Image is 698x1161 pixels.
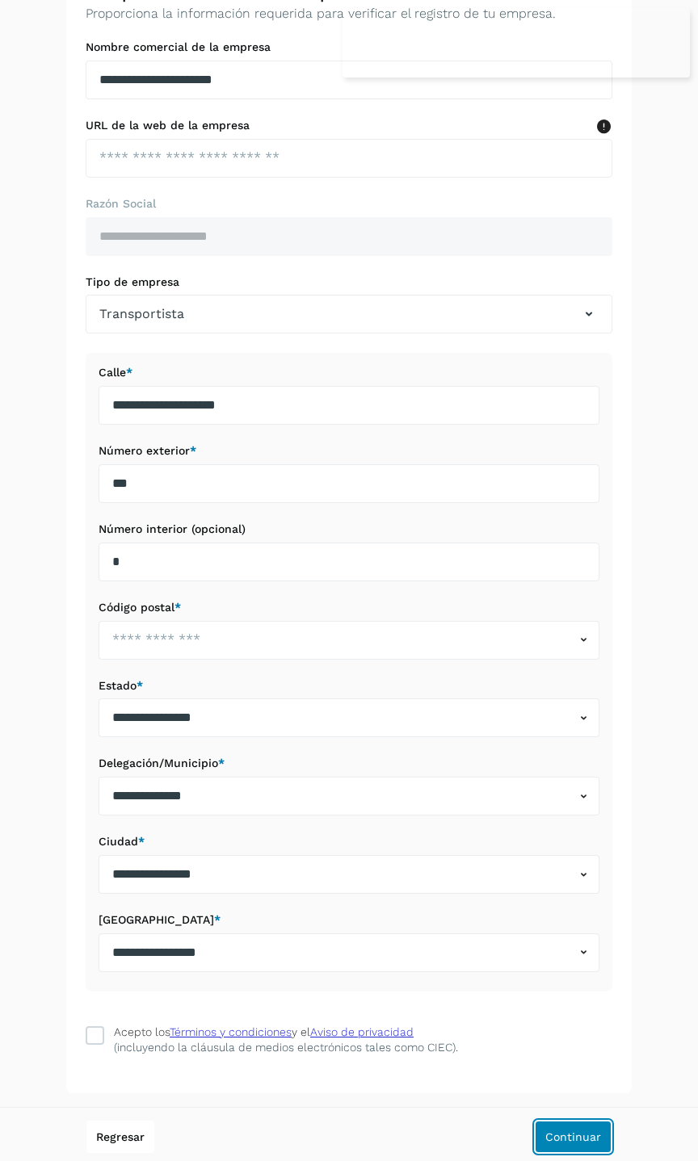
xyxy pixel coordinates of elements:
label: Razón Social [86,197,612,211]
a: Términos y condiciones [170,1025,292,1038]
button: Regresar [86,1121,154,1153]
label: Código postal [99,601,599,614]
label: Número exterior [99,444,599,458]
p: Proporciona la información requerida para verificar el registro de tu empresa. [86,6,612,21]
label: Calle [99,366,599,379]
label: Delegación/Municipio [99,757,599,770]
div: Acepto los y el [114,1024,414,1041]
label: Estado [99,679,599,693]
label: URL de la web de la empresa [86,119,612,132]
label: [GEOGRAPHIC_DATA] [99,913,599,927]
span: Continuar [545,1131,601,1142]
label: Nombre comercial de la empresa [86,40,612,54]
label: Ciudad [99,835,599,849]
span: Transportista [99,304,184,324]
button: Continuar [535,1121,612,1153]
label: Tipo de empresa [86,275,612,289]
a: Aviso de privacidad [310,1025,414,1038]
p: (incluyendo la cláusula de medios electrónicos tales como CIEC). [114,1041,458,1054]
label: Número interior (opcional) [99,522,599,536]
span: Regresar [96,1131,145,1142]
